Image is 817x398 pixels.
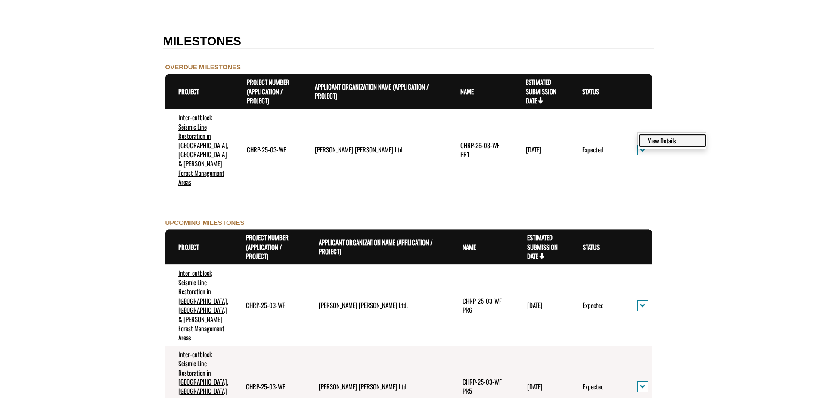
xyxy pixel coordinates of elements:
[637,381,648,392] button: action menu
[178,242,199,252] a: Project
[233,264,306,346] td: CHRP-25-03-WF
[315,82,429,100] a: Applicant Organization Name (Application / Project)
[165,62,241,72] label: OVERDUE MILESTONES
[2,10,9,19] div: ---
[527,382,543,391] time: [DATE]
[513,109,569,190] td: 7/31/2025
[624,230,652,265] th: Actions
[514,264,570,346] td: 8/31/2028
[165,218,245,227] label: UPCOMING MILESTONES
[637,145,648,155] button: action menu
[178,112,228,187] a: Inter-cutblock Seismic Line Restoration in [GEOGRAPHIC_DATA], [GEOGRAPHIC_DATA] & [PERSON_NAME] F...
[527,233,558,261] a: Estimated Submission Date
[639,135,706,146] a: View details
[624,109,652,190] td: action menu
[450,264,514,346] td: CHRP-25-03-WF PR6
[637,300,648,311] button: action menu
[302,109,447,190] td: West Fraser Mills Ltd.
[460,87,474,96] a: Name
[165,264,233,346] td: Inter-cutblock Seismic Line Restoration in Blue Ridge, Slave Lake & Manning Forest Management Areas
[2,40,9,49] div: ---
[2,29,68,38] label: Final Reporting Template File
[624,74,652,109] th: Actions
[624,264,652,346] td: action menu
[582,87,599,96] a: Status
[570,264,624,346] td: Expected
[178,87,199,96] a: Project
[463,242,476,252] a: Name
[246,233,289,261] a: Project Number (Application / Project)
[447,109,513,190] td: CHRP-25-03-WF PR1
[2,69,9,78] div: ---
[319,237,433,256] a: Applicant Organization Name (Application / Project)
[234,109,302,190] td: CHRP-25-03-WF
[527,300,543,310] time: [DATE]
[526,77,556,105] a: Estimated Submission Date
[583,242,600,252] a: Status
[2,59,51,68] label: File field for users to download amendment request template
[247,77,289,105] a: Project Number (Application / Project)
[178,268,228,342] a: Inter-cutblock Seismic Line Restoration in [GEOGRAPHIC_DATA], [GEOGRAPHIC_DATA] & [PERSON_NAME] F...
[306,264,450,346] td: West Fraser Mills Ltd.
[165,109,234,190] td: Inter-cutblock Seismic Line Restoration in Blue Ridge, Slave Lake & Manning Forest Management Areas
[526,145,541,154] time: [DATE]
[163,35,654,49] h2: MILESTONES
[569,109,625,190] td: Expected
